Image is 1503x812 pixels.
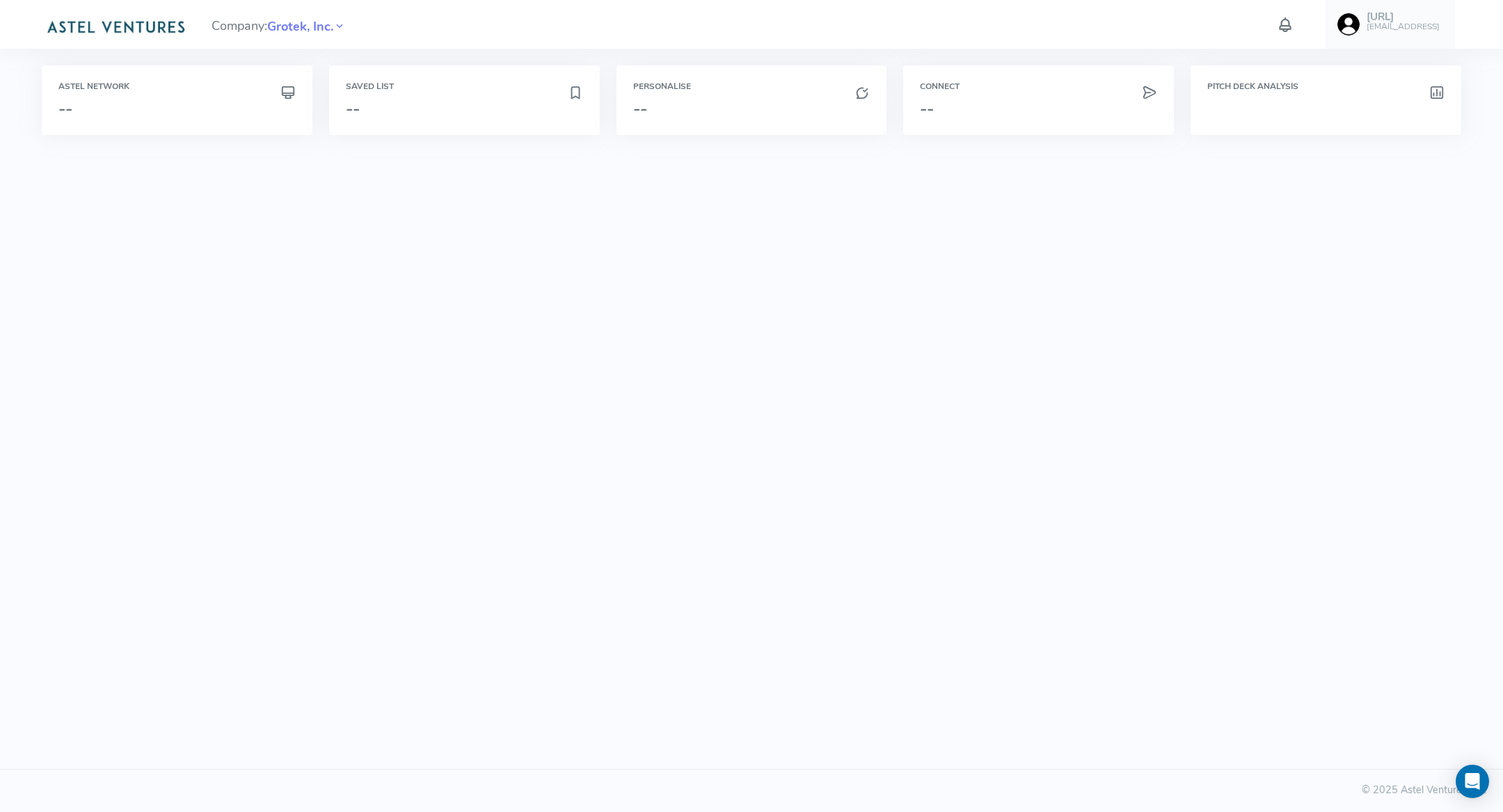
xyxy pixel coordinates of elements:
div: © 2025 Astel Ventures Ltd. [17,783,1486,798]
h6: Connect [920,82,1157,91]
h6: Personalise [633,82,870,91]
h6: Saved List [346,82,583,91]
img: user-image [1337,13,1360,35]
span: Grotek, Inc. [267,17,333,36]
span: -- [58,97,72,120]
h6: [EMAIL_ADDRESS] [1367,22,1440,31]
a: Grotek, Inc. [267,17,333,34]
span: Company: [212,13,346,37]
div: Open Intercom Messenger [1456,765,1489,798]
h6: Pitch Deck Analysis [1207,82,1445,91]
span: -- [346,97,360,120]
h3: -- [633,99,870,118]
h5: [URL] [1367,11,1440,23]
h3: -- [920,99,1157,118]
h6: Astel Network [58,82,296,91]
